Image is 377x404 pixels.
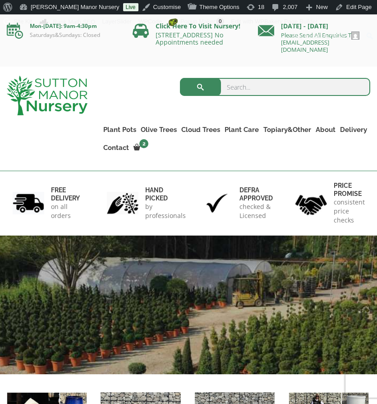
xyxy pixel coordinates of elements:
a: Cloud Trees [179,123,222,136]
a: Plant Care [222,123,261,136]
span: Rank Math SEO [53,18,95,25]
span: Site Kit [14,18,32,25]
h6: FREE DELIVERY [51,186,82,202]
a: Hi, [290,29,363,43]
img: 3.jpg [201,192,233,215]
h6: Price promise [334,182,365,198]
a: Topiary&Other [261,123,313,136]
a: 2 [131,141,151,154]
a: Edit with WPBakery Page Builder [228,14,321,29]
span: [PERSON_NAME] [300,32,349,39]
img: 2.jpg [107,192,138,215]
a: Rank Math Dashboard [36,14,99,29]
p: by professionals [145,202,186,220]
a: Please Send All Enquiries To: [EMAIL_ADDRESS][DOMAIN_NAME] [281,31,356,54]
p: Saturdays&Sundays: Closed [7,32,119,39]
span: 2 [139,139,148,148]
h6: Defra approved [239,186,273,202]
a: About [313,123,338,136]
a: WPCode [135,14,166,29]
a: Popup Maker [166,14,228,29]
img: 1.jpg [13,192,44,215]
p: checked & Licensed [239,202,273,220]
input: Search... [180,78,370,96]
a: [STREET_ADDRESS] No Appointments needed [156,31,223,46]
h6: hand picked [145,186,186,202]
span: 0 [216,18,224,26]
a: Live [123,3,138,11]
a: LayerSlider [99,14,135,29]
img: 4.jpg [295,189,327,217]
a: Plant Pots [101,123,138,136]
a: Olive Trees [138,123,179,136]
img: logo [7,76,87,115]
p: consistent price checks [334,198,365,225]
a: Contact [101,141,131,154]
a: Delivery [338,123,369,136]
p: on all orders [51,202,82,220]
